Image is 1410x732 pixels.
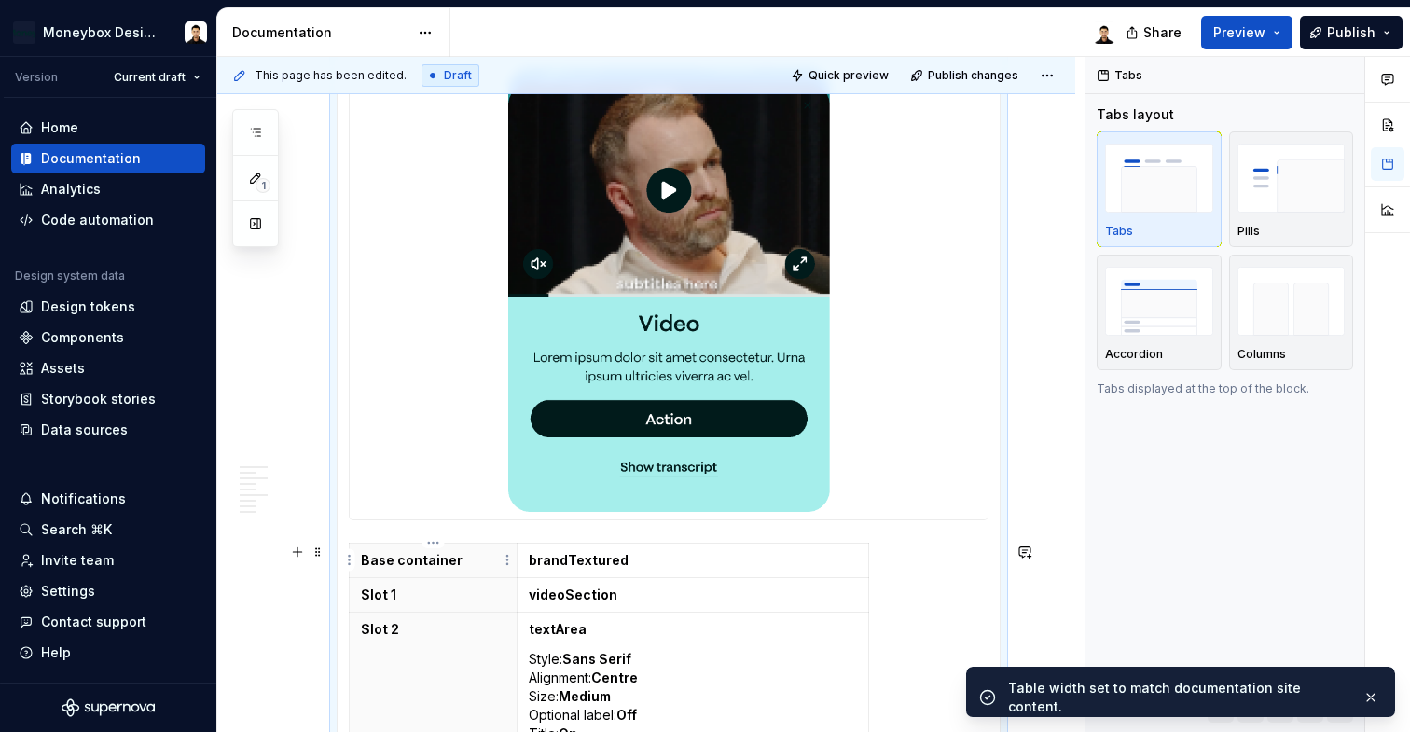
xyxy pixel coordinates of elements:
span: Draft [444,68,472,83]
div: Documentation [232,23,408,42]
img: Derek [185,21,207,44]
div: Components [41,328,124,347]
button: Contact support [11,607,205,637]
img: Derek [1093,21,1115,44]
p: Slot 2 [361,620,505,639]
div: Assets [41,359,85,378]
button: Current draft [105,64,209,90]
span: This page has been edited. [255,68,407,83]
p: Base container [361,551,505,570]
button: Share [1116,16,1194,49]
button: Notifications [11,484,205,514]
div: Data sources [41,421,128,439]
a: Storybook stories [11,384,205,414]
button: placeholderTabs [1097,131,1222,247]
span: Publish [1327,23,1375,42]
span: 1 [256,178,270,193]
div: Design system data [15,269,125,283]
button: placeholderAccordion [1097,255,1222,370]
span: Current draft [114,70,186,85]
button: Search ⌘K [11,515,205,545]
svg: Supernova Logo [62,698,155,717]
img: placeholder [1105,144,1213,212]
strong: Sans Serif [562,651,631,667]
a: Home [11,113,205,143]
div: Version [15,70,58,85]
button: placeholderPills [1229,131,1354,247]
div: Notifications [41,490,126,508]
a: Invite team [11,546,205,575]
p: Columns [1237,347,1286,362]
p: Accordion [1105,347,1163,362]
strong: Centre [591,670,638,685]
span: Quick preview [809,68,889,83]
img: c17557e8-ebdc-49e2-ab9e-7487adcf6d53.png [13,21,35,44]
div: Table width set to match documentation site content. [1008,679,1348,716]
span: Share [1143,23,1182,42]
img: placeholder [1237,267,1346,335]
a: Assets [11,353,205,383]
p: Tabs displayed at the top of the block. [1097,381,1353,396]
a: Components [11,323,205,352]
div: Analytics [41,180,101,199]
a: Settings [11,576,205,606]
strong: textArea [529,621,587,637]
a: Design tokens [11,292,205,322]
div: Help [41,643,71,662]
span: Publish changes [928,68,1018,83]
div: Moneybox Design System [43,23,162,42]
strong: brandTextured [529,552,629,568]
a: Documentation [11,144,205,173]
p: Pills [1237,224,1260,239]
div: Tabs layout [1097,105,1174,124]
button: Help [11,638,205,668]
button: placeholderColumns [1229,255,1354,370]
div: Search ⌘K [41,520,112,539]
img: placeholder [1237,144,1346,212]
button: Publish changes [905,62,1027,89]
div: Documentation [41,149,141,168]
button: Publish [1300,16,1403,49]
a: Analytics [11,174,205,204]
div: Design tokens [41,297,135,316]
div: Invite team [41,551,114,570]
button: Quick preview [785,62,897,89]
img: placeholder [1105,267,1213,335]
a: Data sources [11,415,205,445]
strong: Medium [559,688,611,704]
div: Home [41,118,78,137]
strong: Off [616,707,637,723]
a: Code automation [11,205,205,235]
strong: videoSection [529,587,617,602]
div: Contact support [41,613,146,631]
button: Moneybox Design SystemDerek [4,12,213,52]
p: Slot 1 [361,586,505,604]
div: Code automation [41,211,154,229]
div: Storybook stories [41,390,156,408]
button: Preview [1201,16,1292,49]
div: Settings [41,582,95,601]
span: Preview [1213,23,1265,42]
p: Tabs [1105,224,1133,239]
